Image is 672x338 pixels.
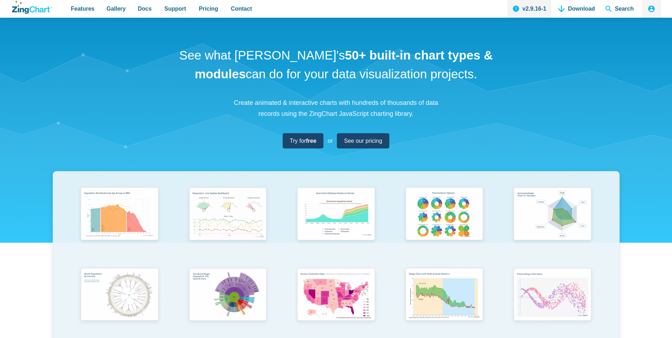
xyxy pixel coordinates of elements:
[185,184,271,246] img: Responsive Live Update Dashboard
[230,97,442,119] p: Create animated & interactive charts with hundreds of thousands of data records using the ZingCha...
[293,265,379,326] img: Election Predictions Map
[177,46,496,83] h1: See what [PERSON_NAME]'s can do for your data visualization projects.
[401,184,487,246] img: Pie Transform Options
[66,184,174,264] a: Population Distribution by Age Group in 2052
[401,265,487,327] img: Range Chart with Rultes & Scale Markers
[195,48,493,81] strong: 50+ built-in chart types & modules
[107,4,126,13] span: Gallery
[231,4,252,13] span: Contact
[138,4,152,13] span: Docs
[71,4,95,13] span: Features
[199,4,218,13] span: Pricing
[498,184,607,264] a: Animated Radar Chart ft. Pet Data
[76,184,163,246] img: Population Distribution by Age Group in 2052
[293,184,379,246] img: Area Chart (Displays Nodes on Hover)
[164,4,186,13] span: Support
[509,265,595,326] img: Points Along a Sine Wave
[337,133,389,148] a: See our pricing
[12,1,52,14] a: ZingChart Logo. Click to return to the homepage
[282,184,390,264] a: Area Chart (Displays Nodes on Hover)
[283,133,323,148] a: Try forfree
[509,184,595,246] img: Animated Radar Chart ft. Pet Data
[344,136,382,146] span: See our pricing
[76,265,163,327] img: World Population by Country
[390,184,498,264] a: Pie Transform Options
[290,136,316,146] span: Try for
[174,184,282,264] a: Responsive Live Update Dashboard
[328,136,333,146] span: or
[306,138,316,144] strong: free
[185,265,271,326] img: Sun Burst Plugin Example ft. File System Data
